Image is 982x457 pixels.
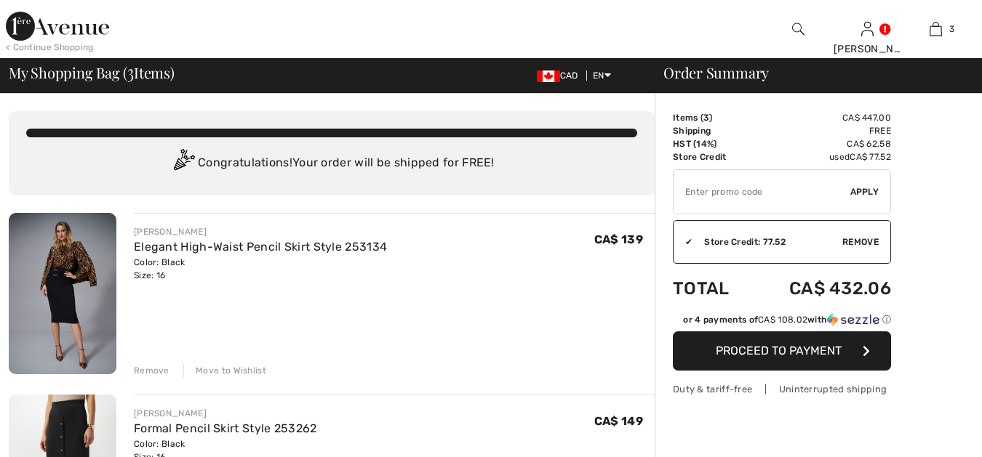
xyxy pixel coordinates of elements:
[716,344,842,357] span: Proceed to Payment
[827,313,879,326] img: Sezzle
[537,70,584,81] span: CAD
[134,225,387,238] div: [PERSON_NAME]
[169,149,198,178] img: Congratulation2.svg
[673,382,891,396] div: Duty & tariff-free | Uninterrupted shipping
[842,235,879,248] span: Remove
[594,414,643,428] span: CA$ 149
[26,149,637,178] div: Congratulations! Your order will be shipped for FREE!
[673,264,751,313] td: Total
[134,364,169,377] div: Remove
[850,185,879,198] span: Apply
[537,70,560,82] img: Canadian Dollar
[683,313,891,326] div: or 4 payments of with
[127,62,134,81] span: 3
[673,137,751,150] td: HST (14%)
[6,12,109,41] img: 1ère Avenue
[861,22,874,36] a: Sign In
[949,23,954,36] span: 3
[134,256,387,282] div: Color: Black Size: 16
[134,407,317,420] div: [PERSON_NAME]
[594,232,643,246] span: CA$ 139
[673,111,751,124] td: Items ( )
[134,421,317,435] a: Formal Pencil Skirt Style 253262
[861,20,874,38] img: My Info
[9,213,116,374] img: Elegant High-Waist Pencil Skirt Style 253134
[850,152,891,162] span: CA$ 77.52
[751,124,891,137] td: Free
[792,20,805,38] img: search the website
[703,113,709,123] span: 3
[751,137,891,150] td: CA$ 62.58
[674,170,850,214] input: Promo code
[673,331,891,371] button: Proceed to Payment
[834,41,901,57] div: [PERSON_NAME]
[930,20,942,38] img: My Bag
[674,235,692,248] div: ✔
[183,364,266,377] div: Move to Wishlist
[751,150,891,163] td: used
[6,41,94,54] div: < Continue Shopping
[134,240,387,254] a: Elegant High-Waist Pencil Skirt Style 253134
[692,235,842,248] div: Store Credit: 77.52
[751,264,891,313] td: CA$ 432.06
[758,315,807,325] span: CA$ 108.02
[593,70,611,81] span: EN
[751,111,891,124] td: CA$ 447.00
[903,20,970,38] a: 3
[9,65,175,80] span: My Shopping Bag ( Items)
[646,65,973,80] div: Order Summary
[673,313,891,331] div: or 4 payments ofCA$ 108.02withSezzle Click to learn more about Sezzle
[673,150,751,163] td: Store Credit
[673,124,751,137] td: Shipping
